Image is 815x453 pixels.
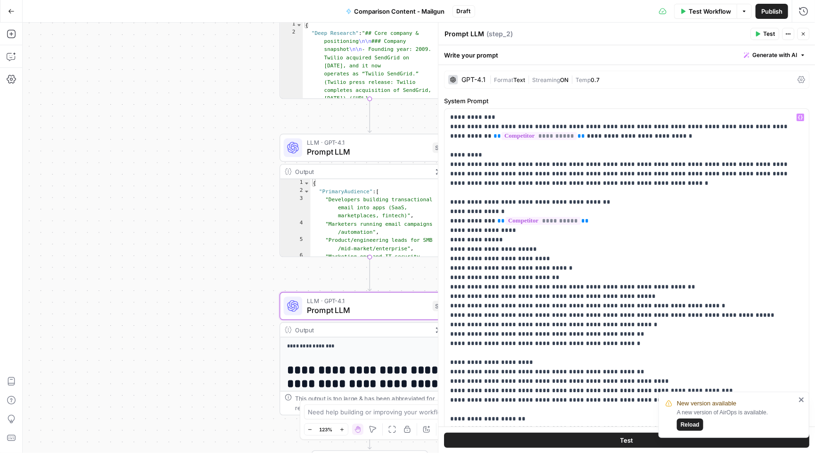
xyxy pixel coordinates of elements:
[280,134,460,257] div: LLM · GPT-4.1Prompt LLMStep 9Output{ "PrimaryAudience":[ "Developers building transactional email...
[457,7,471,16] span: Draft
[750,28,779,40] button: Test
[368,99,371,132] g: Edge from step_3 to step_9
[296,394,455,413] div: This output is too large & has been abbreviated for review. to view the full content.
[296,325,428,335] div: Output
[280,253,310,269] div: 6
[444,432,809,447] button: Test
[280,21,303,29] div: 1
[296,167,428,176] div: Output
[674,4,737,19] button: Test Workflow
[433,301,455,311] div: Step 2
[307,296,428,305] span: LLM · GPT-4.1
[525,74,532,84] span: |
[444,96,809,106] label: System Prompt
[763,30,775,38] span: Test
[761,7,782,16] span: Publish
[752,51,797,59] span: Generate with AI
[591,76,600,83] span: 0.7
[513,76,525,83] span: Text
[489,74,494,84] span: |
[677,399,736,408] span: New version available
[304,179,310,187] span: Toggle code folding, rows 1 through 154
[307,138,428,147] span: LLM · GPT-4.1
[689,7,731,16] span: Test Workflow
[740,49,809,61] button: Generate with AI
[340,4,451,19] button: Comparison Content - Mailgun
[486,29,513,39] span: ( step_2 )
[677,419,703,431] button: Reload
[280,179,310,187] div: 1
[433,142,455,153] div: Step 9
[304,187,310,195] span: Toggle code folding, rows 2 through 7
[438,45,815,65] div: Write your prompt
[280,220,310,236] div: 4
[799,396,805,404] button: close
[620,435,634,445] span: Test
[568,74,576,84] span: |
[280,187,310,195] div: 2
[280,236,310,253] div: 5
[368,415,371,449] g: Edge from step_2 to end
[461,76,486,83] div: GPT-4.1
[320,426,333,433] span: 123%
[494,76,513,83] span: Format
[576,76,591,83] span: Temp
[756,4,788,19] button: Publish
[677,408,796,431] div: A new version of AirOps is available.
[296,21,303,29] span: Toggle code folding, rows 1 through 3
[307,146,428,158] span: Prompt LLM
[445,29,484,39] textarea: Prompt LLM
[560,76,568,83] span: ON
[354,7,445,16] span: Comparison Content - Mailgun
[368,257,371,291] g: Edge from step_9 to step_2
[307,305,428,316] span: Prompt LLM
[532,76,560,83] span: Streaming
[681,420,700,429] span: Reload
[280,196,310,220] div: 3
